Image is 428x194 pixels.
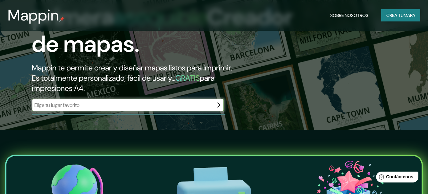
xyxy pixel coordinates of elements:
font: mapa [404,12,415,18]
iframe: Lanzador de widgets de ayuda [371,169,421,187]
font: GRATIS [175,73,200,83]
button: Sobre nosotros [328,9,371,21]
font: Es totalmente personalizado, fácil de usar y... [32,73,175,83]
button: Crea tumapa [381,9,420,21]
font: Sobre nosotros [330,12,368,18]
font: Mappin te permite crear y diseñar mapas listos para imprimir. [32,63,232,73]
font: Mappin [8,5,59,25]
input: Elige tu lugar favorito [32,101,211,109]
img: pin de mapeo [59,17,64,22]
font: para impresiones A4. [32,73,214,93]
font: Crea tu [386,12,404,18]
